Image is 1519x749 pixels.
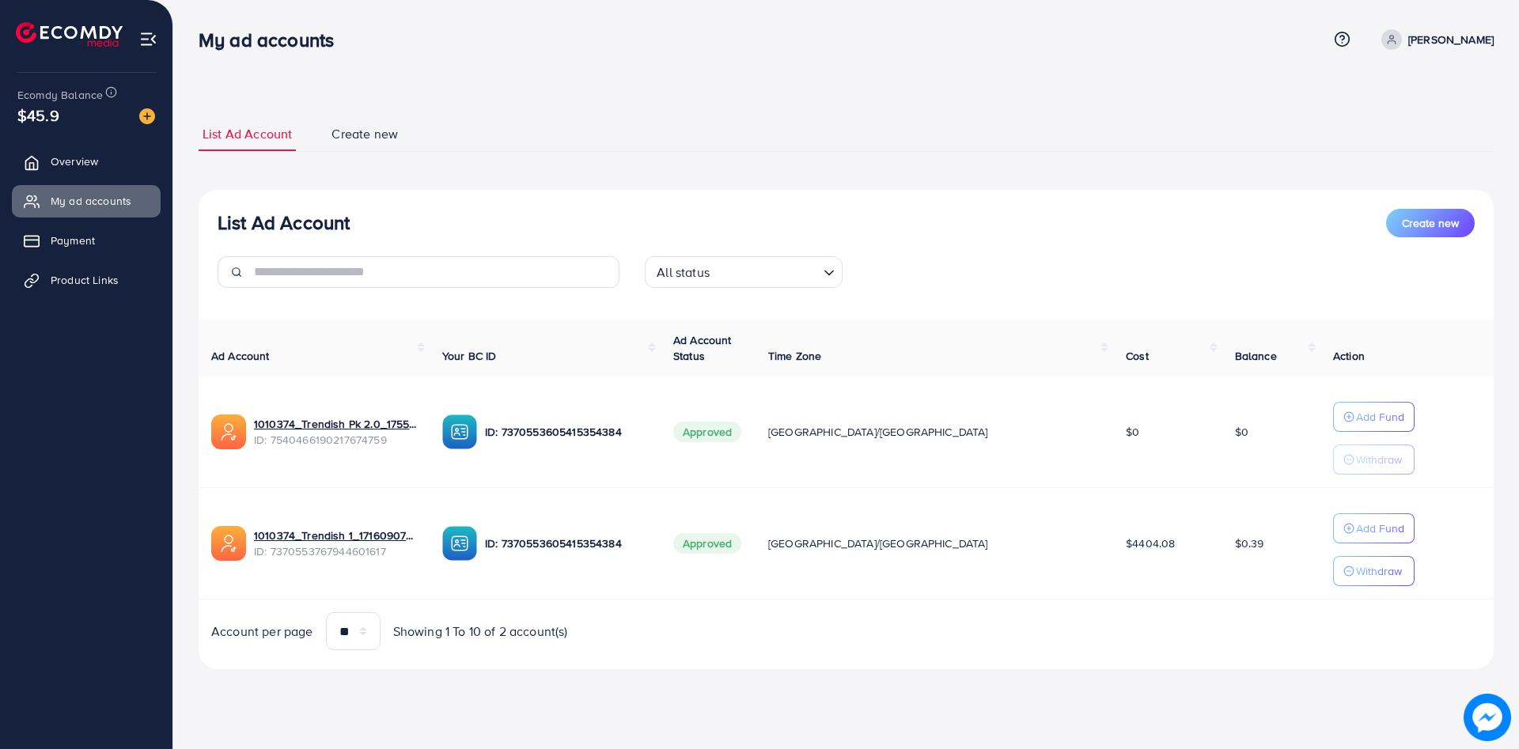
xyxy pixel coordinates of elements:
[1333,402,1415,432] button: Add Fund
[768,424,988,440] span: [GEOGRAPHIC_DATA]/[GEOGRAPHIC_DATA]
[442,526,477,561] img: ic-ba-acc.ded83a64.svg
[139,30,157,48] img: menu
[139,108,155,124] img: image
[673,533,741,554] span: Approved
[254,416,417,448] div: <span class='underline'>1010374_Trendish Pk 2.0_1755652074624</span></br>7540466190217674759
[1408,30,1494,49] p: [PERSON_NAME]
[1126,535,1175,551] span: $4404.08
[1356,519,1404,538] p: Add Fund
[653,261,713,284] span: All status
[1356,450,1402,469] p: Withdraw
[211,348,270,364] span: Ad Account
[393,622,568,641] span: Showing 1 To 10 of 2 account(s)
[442,348,497,364] span: Your BC ID
[12,185,161,217] a: My ad accounts
[1126,348,1149,364] span: Cost
[12,146,161,177] a: Overview
[1235,535,1264,551] span: $0.39
[1333,556,1415,586] button: Withdraw
[485,422,648,441] p: ID: 7370553605415354384
[254,432,417,448] span: ID: 7540466190217674759
[768,348,821,364] span: Time Zone
[51,153,98,169] span: Overview
[218,211,350,234] h3: List Ad Account
[1126,424,1139,440] span: $0
[51,233,95,248] span: Payment
[673,332,732,364] span: Ad Account Status
[1333,513,1415,543] button: Add Fund
[199,28,347,51] h3: My ad accounts
[203,125,292,143] span: List Ad Account
[1356,407,1404,426] p: Add Fund
[442,414,477,449] img: ic-ba-acc.ded83a64.svg
[254,543,417,559] span: ID: 7370553767944601617
[1402,215,1459,231] span: Create new
[331,125,398,143] span: Create new
[1386,209,1475,237] button: Create new
[673,422,741,442] span: Approved
[12,225,161,256] a: Payment
[17,87,103,103] span: Ecomdy Balance
[211,526,246,561] img: ic-ads-acc.e4c84228.svg
[714,258,817,284] input: Search for option
[1333,348,1365,364] span: Action
[17,104,59,127] span: $45.9
[485,534,648,553] p: ID: 7370553605415354384
[51,193,131,209] span: My ad accounts
[1235,348,1277,364] span: Balance
[1464,694,1511,741] img: image
[254,528,417,543] a: 1010374_Trendish 1_1716090785807
[254,416,417,432] a: 1010374_Trendish Pk 2.0_1755652074624
[16,22,123,47] img: logo
[1235,424,1248,440] span: $0
[1333,444,1415,475] button: Withdraw
[1356,562,1402,581] p: Withdraw
[51,272,119,288] span: Product Links
[254,528,417,560] div: <span class='underline'>1010374_Trendish 1_1716090785807</span></br>7370553767944601617
[1375,29,1494,50] a: [PERSON_NAME]
[768,535,988,551] span: [GEOGRAPHIC_DATA]/[GEOGRAPHIC_DATA]
[645,256,843,288] div: Search for option
[211,414,246,449] img: ic-ads-acc.e4c84228.svg
[211,622,313,641] span: Account per page
[12,264,161,296] a: Product Links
